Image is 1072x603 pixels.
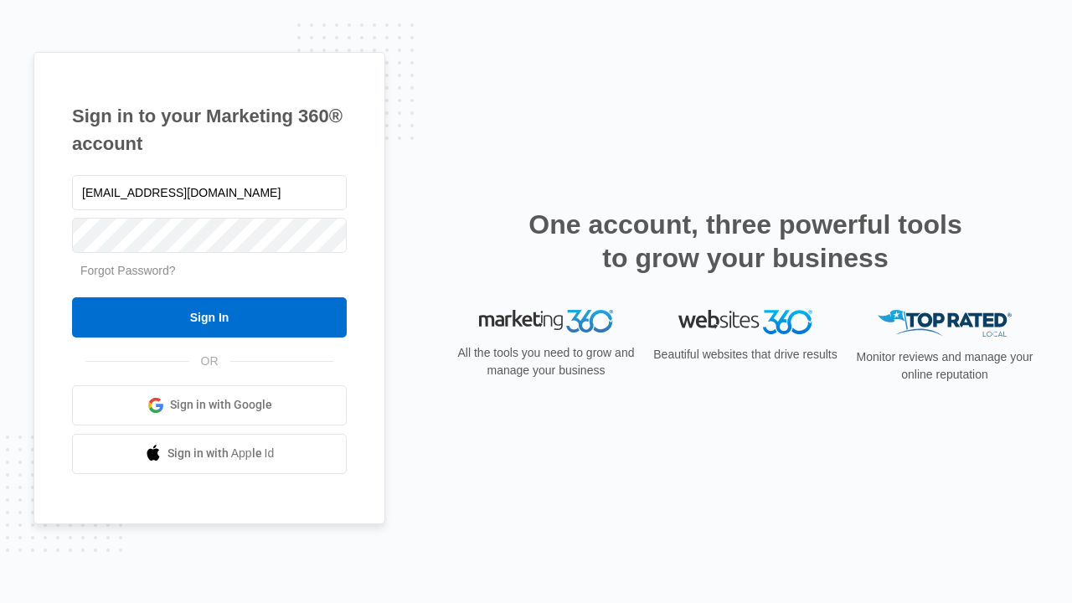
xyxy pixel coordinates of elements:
[878,310,1012,338] img: Top Rated Local
[652,346,839,363] p: Beautiful websites that drive results
[678,310,812,334] img: Websites 360
[72,175,347,210] input: Email
[72,102,347,157] h1: Sign in to your Marketing 360® account
[72,297,347,338] input: Sign In
[523,208,967,275] h2: One account, three powerful tools to grow your business
[167,445,275,462] span: Sign in with Apple Id
[80,264,176,277] a: Forgot Password?
[72,434,347,474] a: Sign in with Apple Id
[452,344,640,379] p: All the tools you need to grow and manage your business
[189,353,230,370] span: OR
[170,396,272,414] span: Sign in with Google
[72,385,347,425] a: Sign in with Google
[479,310,613,333] img: Marketing 360
[851,348,1038,384] p: Monitor reviews and manage your online reputation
